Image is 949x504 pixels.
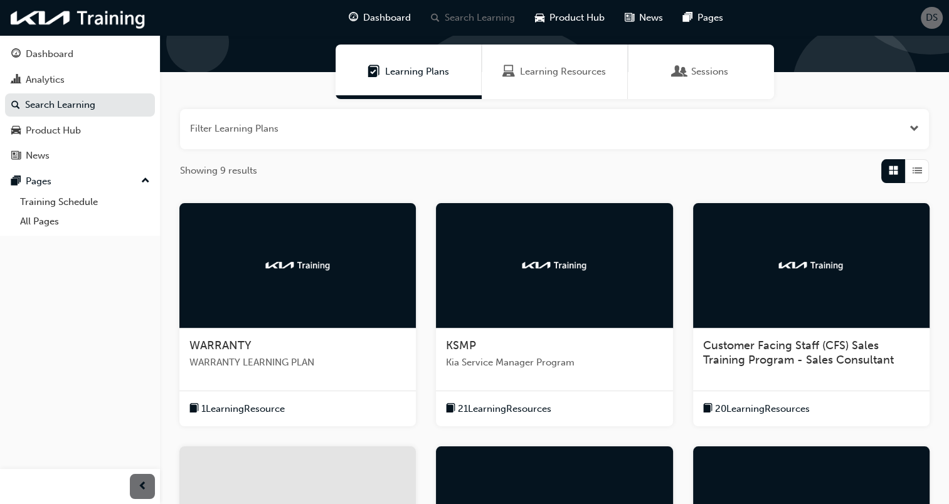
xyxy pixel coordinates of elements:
a: SessionsSessions [628,45,774,99]
button: Open the filter [909,122,919,136]
span: 21 Learning Resources [458,402,551,416]
a: Search Learning [5,93,155,117]
span: guage-icon [11,49,21,60]
span: up-icon [141,173,150,189]
a: kia-trainingWARRANTYWARRANTY LEARNING PLANbook-icon1LearningResource [179,203,416,427]
div: Pages [26,174,51,189]
a: All Pages [15,212,155,231]
a: Learning PlansLearning Plans [336,45,482,99]
span: Pages [697,11,723,25]
span: Learning Plans [368,65,380,79]
span: Learning Plans [385,65,449,79]
button: DashboardAnalyticsSearch LearningProduct HubNews [5,40,155,170]
a: kia-trainingCustomer Facing Staff (CFS) Sales Training Program - Sales Consultantbook-icon20Learn... [693,203,930,427]
a: Learning ResourcesLearning Resources [482,45,628,99]
span: 1 Learning Resource [201,402,285,416]
span: Dashboard [363,11,411,25]
div: Analytics [26,73,65,87]
span: List [913,164,922,178]
span: WARRANTY LEARNING PLAN [189,355,406,370]
img: kia-training [777,259,846,271]
div: Dashboard [26,47,73,61]
span: news-icon [11,150,21,162]
span: WARRANTY [189,339,252,352]
span: chart-icon [11,75,21,86]
span: Customer Facing Staff (CFS) Sales Training Program - Sales Consultant [703,339,894,367]
img: kia-training [263,259,332,271]
a: search-iconSearch Learning [421,5,525,31]
span: search-icon [431,10,440,26]
span: book-icon [446,401,455,417]
button: DS [921,7,943,29]
span: prev-icon [138,479,147,495]
span: Sessions [691,65,728,79]
a: car-iconProduct Hub [525,5,615,31]
div: Product Hub [26,123,81,138]
span: guage-icon [349,10,358,26]
span: search-icon [11,100,20,111]
a: news-iconNews [615,5,673,31]
a: Training Schedule [15,192,155,212]
button: book-icon20LearningResources [703,401,810,417]
span: DS [926,11,938,25]
span: pages-icon [683,10,692,26]
a: Analytics [5,68,155,92]
span: 20 Learning Resources [715,402,810,416]
span: Grid [889,164,898,178]
button: book-icon1LearningResource [189,401,285,417]
a: kia-trainingKSMPKia Service Manager Programbook-icon21LearningResources [436,203,672,427]
span: Search Learning [445,11,515,25]
span: Showing 9 results [180,164,257,178]
a: News [5,144,155,167]
span: book-icon [703,401,713,417]
a: Dashboard [5,43,155,66]
span: book-icon [189,401,199,417]
span: Kia Service Manager Program [446,355,662,370]
a: guage-iconDashboard [339,5,421,31]
span: Learning Resources [502,65,515,79]
img: kia-training [520,259,589,271]
button: book-icon21LearningResources [446,401,551,417]
span: car-icon [11,125,21,137]
button: Pages [5,170,155,193]
span: car-icon [535,10,544,26]
span: Learning Resources [520,65,606,79]
a: pages-iconPages [673,5,733,31]
span: Sessions [674,65,686,79]
img: kia-training [6,5,151,31]
span: News [639,11,663,25]
a: Product Hub [5,119,155,142]
div: News [26,149,50,163]
span: KSMP [446,339,476,352]
span: news-icon [625,10,634,26]
span: pages-icon [11,176,21,187]
span: Product Hub [549,11,605,25]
